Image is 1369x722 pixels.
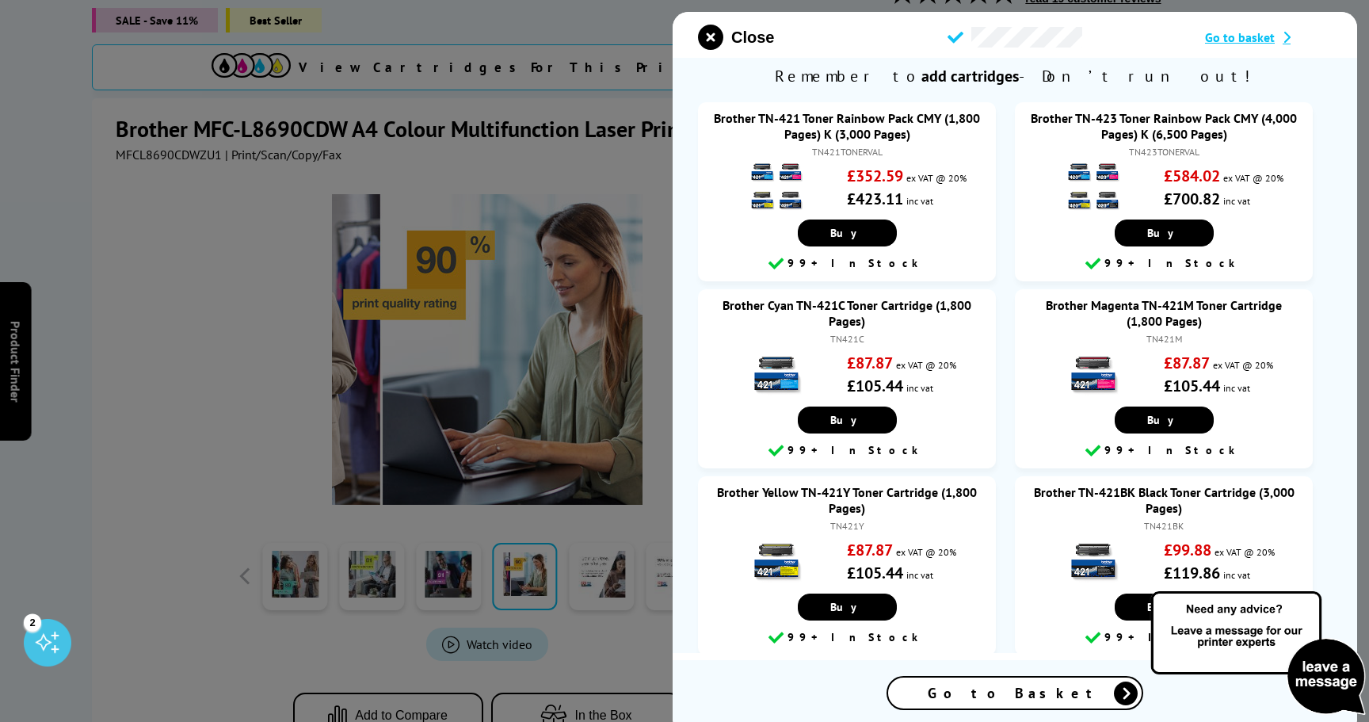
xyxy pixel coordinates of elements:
[906,172,967,184] span: ex VAT @ 20%
[673,58,1357,94] span: Remember to - Don’t run out!
[706,441,988,460] div: 99+ In Stock
[906,382,933,394] span: inc vat
[1066,345,1121,400] img: Brother Magenta TN-421M Toner Cartridge (1,800 Pages)
[723,297,971,329] a: Brother Cyan TN-421C Toner Cartridge (1,800 Pages)
[1147,226,1181,240] span: Buy
[1147,413,1181,427] span: Buy
[928,684,1102,702] span: Go to Basket
[1031,520,1297,532] div: TN421BK
[698,25,774,50] button: close modal
[714,146,980,158] div: TN421TONERVAL
[714,333,980,345] div: TN421C
[1023,628,1305,648] div: 99+ In Stock
[830,600,864,614] span: Buy
[1215,546,1275,558] span: ex VAT @ 20%
[714,110,980,142] a: Brother TN-421 Toner Rainbow Pack CMY (1,800 Pages) K (3,000 Pages)
[830,413,864,427] span: Buy
[896,359,956,371] span: ex VAT @ 20%
[1164,189,1220,209] strong: £700.82
[1046,297,1282,329] a: Brother Magenta TN-421M Toner Cartridge (1,800 Pages)
[1164,540,1211,560] strong: £99.88
[24,613,41,631] div: 2
[1223,172,1283,184] span: ex VAT @ 20%
[896,546,956,558] span: ex VAT @ 20%
[1066,532,1121,587] img: Brother TN-421BK Black Toner Cartridge (3,000 Pages)
[847,189,903,209] strong: £423.11
[1031,110,1297,142] a: Brother TN-423 Toner Rainbow Pack CMY (4,000 Pages) K (6,500 Pages)
[749,345,804,400] img: Brother Cyan TN-421C Toner Cartridge (1,800 Pages)
[830,226,864,240] span: Buy
[749,158,804,213] img: Brother TN-421 Toner Rainbow Pack CMY (1,800 Pages) K (3,000 Pages)
[847,540,893,560] strong: £87.87
[847,353,893,373] strong: £87.87
[1066,158,1121,213] img: Brother TN-423 Toner Rainbow Pack CMY (4,000 Pages) K (6,500 Pages)
[1164,563,1220,583] strong: £119.86
[717,484,977,516] a: Brother Yellow TN-421Y Toner Cartridge (1,800 Pages)
[1205,29,1275,45] span: Go to basket
[1034,484,1295,516] a: Brother TN-421BK Black Toner Cartridge (3,000 Pages)
[1223,195,1250,207] span: inc vat
[847,376,903,396] strong: £105.44
[1164,166,1220,186] strong: £584.02
[1031,146,1297,158] div: TN423TONERVAL
[1205,29,1332,45] a: Go to basket
[1164,353,1210,373] strong: £87.87
[749,532,804,587] img: Brother Yellow TN-421Y Toner Cartridge (1,800 Pages)
[921,66,1019,86] b: add cartridges
[906,569,933,581] span: inc vat
[1147,589,1369,719] img: Open Live Chat window
[731,29,774,47] span: Close
[1213,359,1273,371] span: ex VAT @ 20%
[706,628,988,648] div: 99+ In Stock
[1023,441,1305,460] div: 99+ In Stock
[1023,254,1305,273] div: 99+ In Stock
[847,166,903,186] strong: £352.59
[714,520,980,532] div: TN421Y
[906,195,933,207] span: inc vat
[1164,376,1220,396] strong: £105.44
[1223,569,1250,581] span: inc vat
[1031,333,1297,345] div: TN421M
[887,676,1143,710] a: Go to Basket
[1223,382,1250,394] span: inc vat
[706,254,988,273] div: 99+ In Stock
[847,563,903,583] strong: £105.44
